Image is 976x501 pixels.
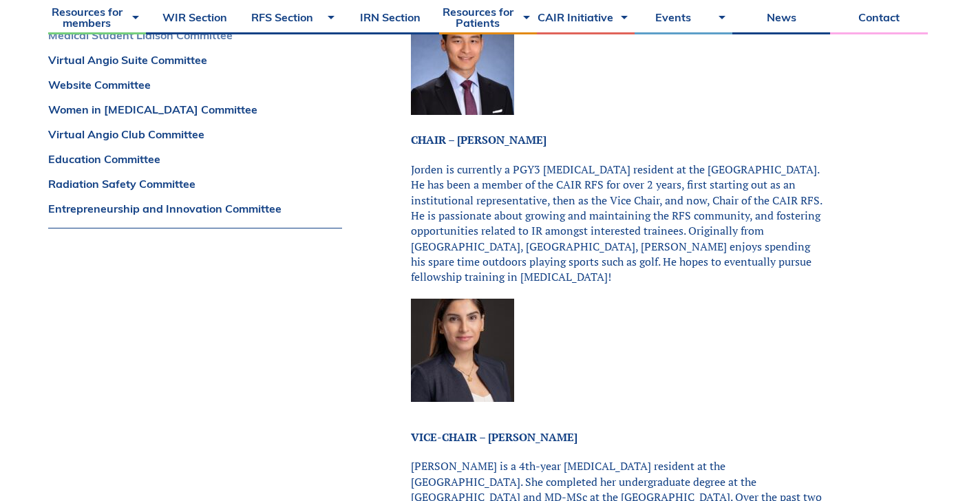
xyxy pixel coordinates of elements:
a: Medical Student Liaison Committee [48,30,342,41]
a: Virtual Angio Suite Committee [48,54,342,65]
strong: VICE-CHAIR – [PERSON_NAME] [411,429,577,445]
a: Education Committee [48,153,342,164]
a: Radiation Safety Committee [48,178,342,189]
a: Website Committee [48,79,342,90]
span: Jorden is currently a PGY3 [MEDICAL_DATA] resident at the [GEOGRAPHIC_DATA]. He has been a member... [411,162,822,285]
a: Women in [MEDICAL_DATA] Committee [48,104,342,115]
a: Entrepreneurship and Innovation Committee [48,203,342,214]
a: Virtual Angio Club Committee [48,129,342,140]
strong: CHAIR – [PERSON_NAME] [411,132,547,147]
